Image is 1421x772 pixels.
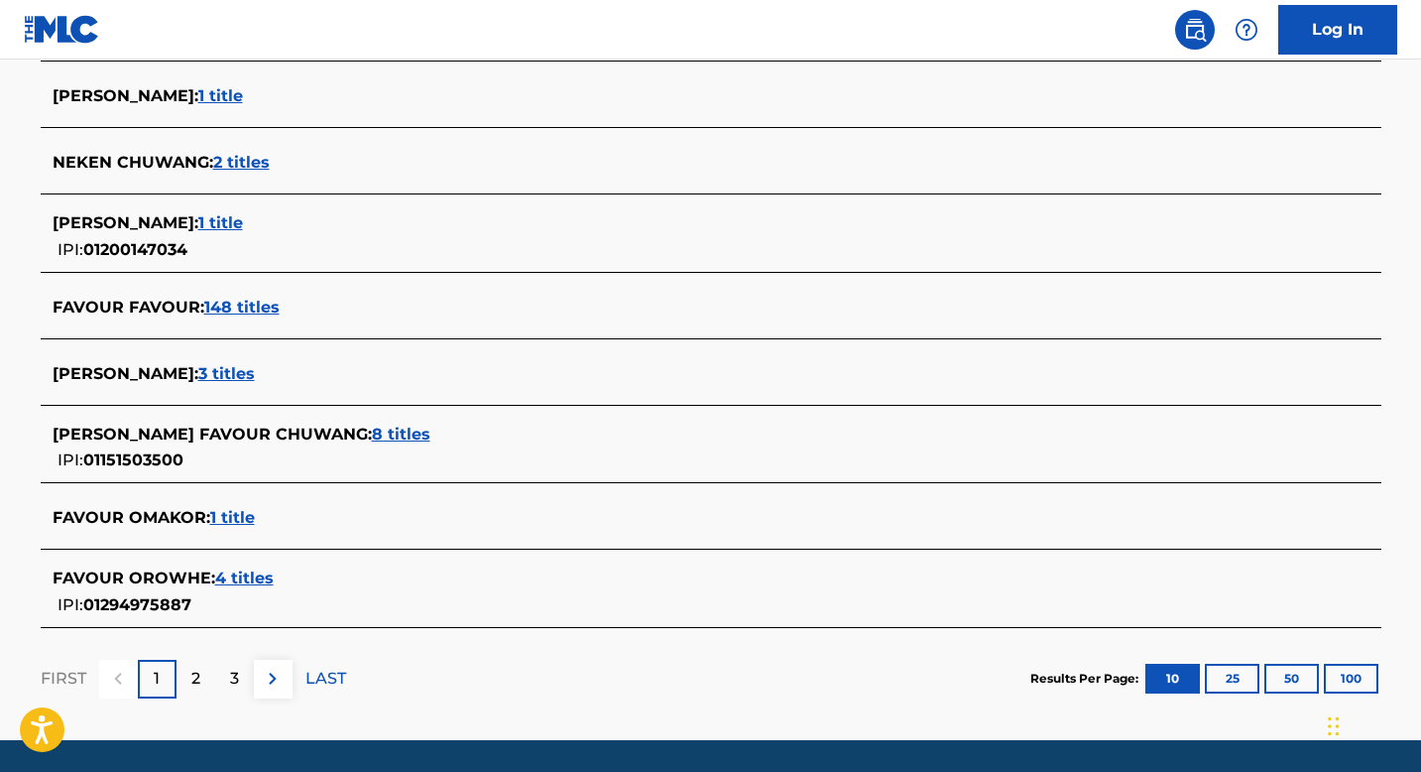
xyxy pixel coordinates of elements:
[58,240,83,259] span: IPI:
[1235,18,1258,42] img: help
[1175,10,1215,50] a: Public Search
[204,298,280,317] span: 148 titles
[210,508,255,527] span: 1 title
[53,213,198,232] span: [PERSON_NAME] :
[58,450,83,469] span: IPI:
[53,86,198,105] span: [PERSON_NAME] :
[261,667,285,691] img: right
[41,667,86,691] p: FIRST
[53,569,215,587] span: FAVOUR OROWHE :
[1328,697,1340,756] div: Drag
[213,153,270,172] span: 2 titles
[1145,664,1200,694] button: 10
[230,667,239,691] p: 3
[305,667,346,691] p: LAST
[1324,664,1378,694] button: 100
[1264,664,1319,694] button: 50
[53,508,210,527] span: FAVOUR OMAKOR :
[154,667,160,691] p: 1
[83,595,191,614] span: 01294975887
[53,425,372,444] span: [PERSON_NAME] FAVOUR CHUWANG :
[198,86,243,105] span: 1 title
[1205,664,1259,694] button: 25
[53,153,213,172] span: NEKEN CHUWANG :
[53,364,198,383] span: [PERSON_NAME] :
[1278,5,1397,55] a: Log In
[372,425,430,444] span: 8 titles
[83,450,183,469] span: 01151503500
[1322,677,1421,772] iframe: Chat Widget
[198,364,255,383] span: 3 titles
[1183,18,1207,42] img: search
[58,595,83,614] span: IPI:
[83,240,187,259] span: 01200147034
[1030,670,1143,688] p: Results Per Page:
[24,15,100,44] img: MLC Logo
[1227,10,1266,50] div: Help
[53,298,204,317] span: FAVOUR FAVOUR :
[215,569,274,587] span: 4 titles
[198,213,243,232] span: 1 title
[191,667,200,691] p: 2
